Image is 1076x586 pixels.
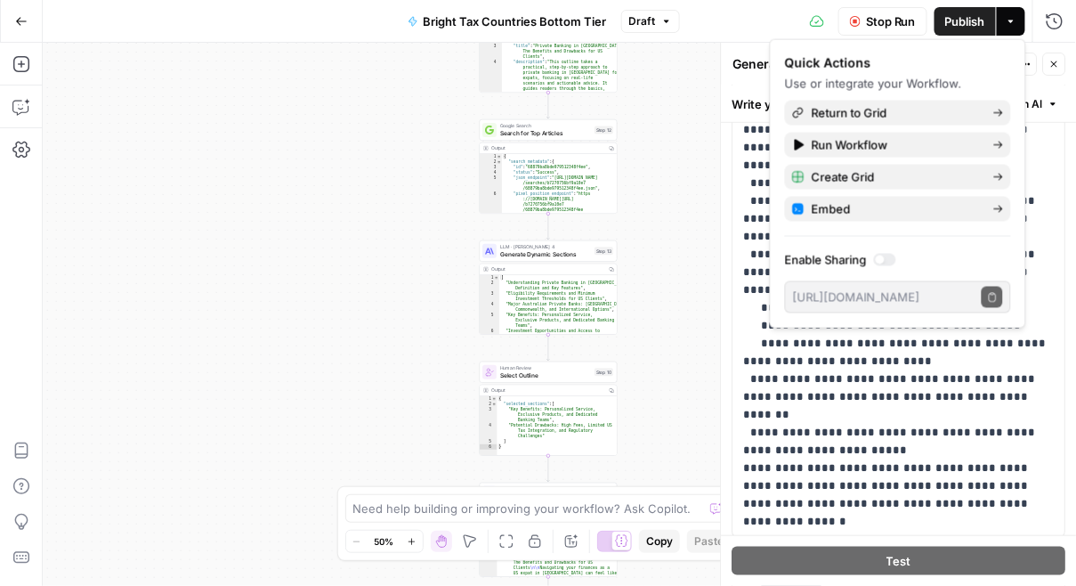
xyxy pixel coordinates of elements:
[491,266,603,273] div: Output
[480,362,618,456] div: Human ReviewSelect OutlineStep 10Output{ "selected_sections":[ "Key Benefits: Personalized Servic...
[785,251,1011,269] label: Enable Sharing
[500,365,591,372] span: Human Review
[866,12,916,30] span: Stop Run
[959,96,1043,112] span: Generate with AI
[480,175,502,191] div: 5
[480,407,498,423] div: 3
[480,396,498,402] div: 1
[480,402,498,407] div: 2
[492,396,498,402] span: Toggle code folding, rows 1 through 6
[500,123,591,130] span: Google Search
[480,170,502,175] div: 4
[812,168,979,186] span: Create Grid
[500,244,591,251] span: LLM · [PERSON_NAME] 4
[945,12,985,30] span: Publish
[733,55,887,73] textarea: Generate Article Outlines
[491,387,603,395] div: Output
[480,439,498,444] div: 5
[687,530,731,553] button: Paste
[629,13,656,29] span: Draft
[480,154,502,159] div: 1
[547,93,550,118] g: Edge from step_9 to step_12
[480,240,618,335] div: LLM · [PERSON_NAME] 4Generate Dynamic SectionsStep 13Output[ "Understanding Private Banking in [G...
[480,281,499,291] div: 2
[494,275,499,281] span: Toggle code folding, rows 1 through 10
[480,483,618,577] div: LLM · GPT-5Generate Article ContentStep 11Output{ "meta_description":"Explore private banking in ...
[492,402,498,407] span: Toggle code folding, rows 2 through 5
[694,533,724,549] span: Paste
[480,444,498,450] div: 6
[547,335,550,361] g: Edge from step_13 to step_10
[621,10,680,33] button: Draft
[812,200,979,218] span: Embed
[480,291,499,302] div: 3
[480,159,502,165] div: 2
[838,7,927,36] button: Stop Run
[646,533,673,549] span: Copy
[595,126,613,134] div: Step 12
[500,250,591,259] span: Generate Dynamic Sections
[480,423,498,439] div: 4
[480,165,502,170] div: 3
[547,456,550,482] g: Edge from step_10 to step_11
[397,7,618,36] button: Bright Tax Countries Bottom Tier
[595,248,613,256] div: Step 13
[595,369,613,377] div: Step 10
[935,93,1066,116] button: Generate with AI
[500,371,591,380] span: Select Outline
[812,136,979,154] span: Run Workflow
[480,302,499,313] div: 4
[639,530,680,553] button: Copy
[480,119,618,214] div: Google SearchSearch for Top ArticlesStep 12Output{ "search_metadata":{ "id":"68879ba8bde979512348...
[812,104,979,122] span: Return to Grid
[547,214,550,240] g: Edge from step_12 to step_13
[785,77,962,91] span: Use or integrate your Workflow.
[886,552,911,570] span: Test
[497,159,502,165] span: Toggle code folding, rows 2 through 12
[480,329,499,339] div: 6
[732,547,1066,575] button: Test
[480,44,502,60] div: 3
[500,129,591,138] span: Search for Top Articles
[375,534,394,549] span: 50%
[480,275,499,281] div: 1
[934,7,996,36] button: Publish
[480,191,502,218] div: 6
[491,145,603,152] div: Output
[497,154,502,159] span: Toggle code folding, rows 1 through 228
[480,60,502,113] div: 4
[424,12,607,30] span: Bright Tax Countries Bottom Tier
[480,313,499,329] div: 5
[785,54,1011,72] div: Quick Actions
